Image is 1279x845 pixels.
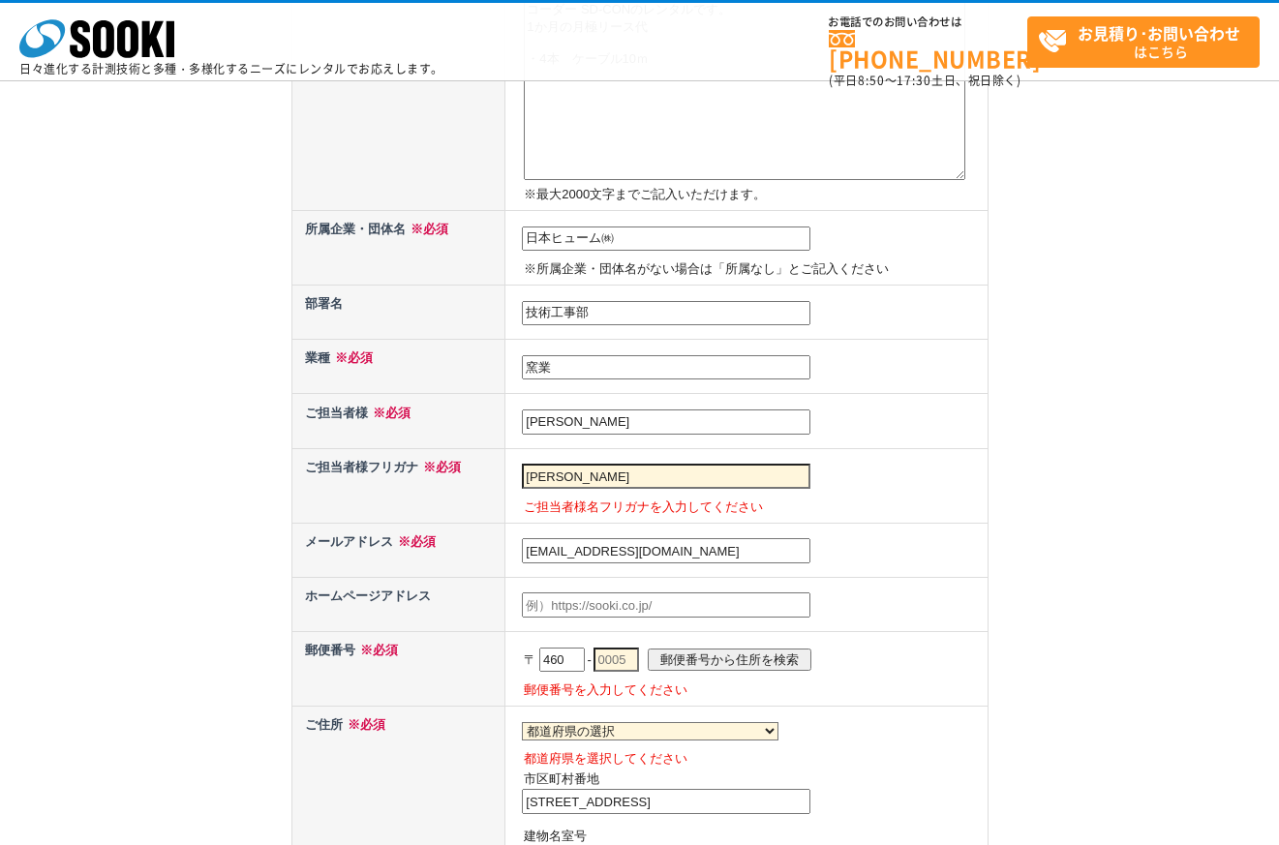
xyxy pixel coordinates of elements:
[829,16,1027,28] span: お電話でのお問い合わせは
[829,72,1020,89] span: (平日 ～ 土日、祝日除く)
[524,639,983,681] p: 〒 -
[291,523,505,577] th: メールアドレス
[1027,16,1260,68] a: お見積り･お問い合わせはこちら
[524,498,983,518] p: ご担当者様名フリガナを入力してください
[522,355,810,380] input: 業種不明の場合、事業内容を記載ください
[648,649,811,671] input: 郵便番号から住所を検索
[291,394,505,448] th: ご担当者様
[522,226,810,252] input: 例）株式会社ソーキ
[524,259,983,280] p: ※所属企業・団体名がない場合は「所属なし」とご記入ください
[539,648,585,673] input: 550
[524,185,983,205] p: ※最大2000文字までご記入いただけます。
[19,63,443,75] p: 日々進化する計測技術と多種・多様化するニーズにレンタルでお応えします。
[291,286,505,340] th: 部署名
[897,72,931,89] span: 17:30
[291,448,505,523] th: ご担当者様フリガナ
[291,577,505,631] th: ホームページアドレス
[858,72,885,89] span: 8:50
[330,350,373,365] span: ※必須
[522,301,810,326] input: 例）カスタマーサポート部
[524,770,983,790] p: 市区町村番地
[522,464,810,489] input: 例）ソーキ タロウ
[406,222,448,236] span: ※必須
[291,632,505,707] th: 郵便番号
[355,643,398,657] span: ※必須
[522,789,810,814] input: 例）大阪市西区西本町1-15-10
[343,717,385,732] span: ※必須
[522,409,810,435] input: 例）創紀 太郎
[393,534,436,549] span: ※必須
[291,211,505,286] th: 所属企業・団体名
[418,460,461,474] span: ※必須
[524,749,983,770] p: 都道府県を選択してください
[522,592,810,618] input: 例）https://sooki.co.jp/
[524,680,983,701] p: 郵便番号を入力してください
[594,648,639,673] input: 0005
[1038,17,1259,66] span: はこちら
[368,406,411,420] span: ※必須
[1078,21,1240,45] strong: お見積り･お問い合わせ
[291,340,505,394] th: 業種
[522,538,810,563] input: 例）example@sooki.co.jp
[829,30,1027,70] a: [PHONE_NUMBER]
